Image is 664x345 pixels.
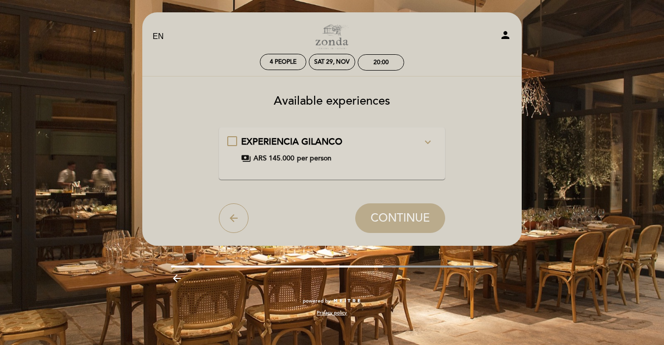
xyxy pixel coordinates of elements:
[373,59,389,66] div: 20:00
[241,153,251,163] span: payments
[303,298,361,305] a: powered by
[303,298,331,305] span: powered by
[317,309,347,316] a: Privacy policy
[422,136,434,148] i: expand_more
[499,29,511,44] button: person
[274,94,390,108] span: Available experiences
[270,23,394,50] a: Zonda by [PERSON_NAME]
[253,153,294,163] span: ARS 145.000
[419,136,437,149] button: expand_more
[228,212,240,224] i: arrow_back
[171,272,183,284] i: arrow_backward
[219,203,249,233] button: arrow_back
[241,136,342,147] span: EXPERIENCIA GILANCO
[227,136,437,163] md-checkbox: EXPERIENCIA GILANCO expand_less Through five moments, we invite you to experience the essence of ...
[499,29,511,41] i: person
[297,153,332,163] span: per person
[355,203,445,233] button: CONTINUE
[333,299,361,304] img: MEITRE
[270,58,296,66] span: 4 people
[314,58,350,66] div: Sat 29, Nov
[371,211,430,225] span: CONTINUE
